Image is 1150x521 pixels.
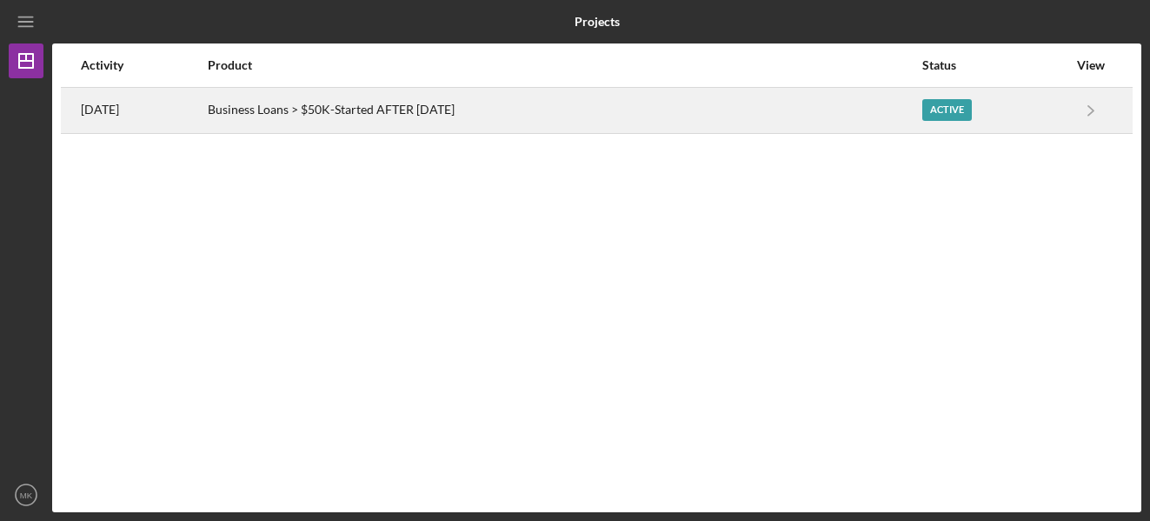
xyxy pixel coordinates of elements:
[20,491,33,500] text: MK
[208,89,920,132] div: Business Loans > $50K-Started AFTER [DATE]
[208,58,920,72] div: Product
[81,58,206,72] div: Activity
[81,103,119,117] time: 2025-10-06 16:56
[9,478,43,512] button: MK
[922,99,972,121] div: Active
[575,15,620,29] b: Projects
[922,58,1067,72] div: Status
[1069,58,1113,72] div: View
